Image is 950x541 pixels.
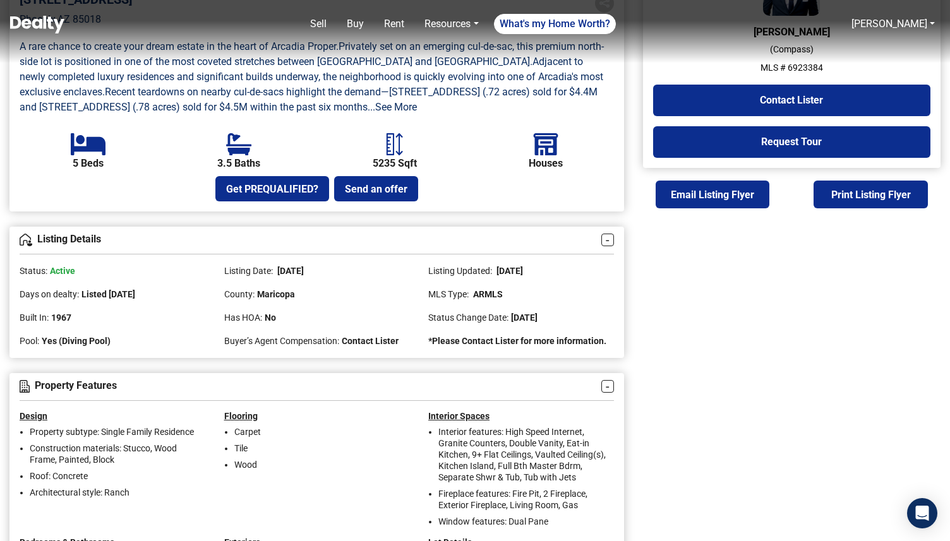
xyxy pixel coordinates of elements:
span: MLS Type: [428,289,469,299]
button: Email Listing Flyer [656,181,770,208]
button: Contact Lister [653,85,930,116]
span: Yes (Diving Pool) [42,336,111,346]
span: Listing Updated: [428,266,492,276]
span: [DATE] [495,266,523,276]
span: Listed [DATE] [81,289,135,299]
span: [DATE] [511,312,538,323]
li: Tile [234,443,410,454]
strong: *Please Contact Lister for more information. [428,336,606,346]
span: Pool: [20,336,39,346]
span: Days on dealty: [20,289,79,299]
p: MLS # 6923384 [653,61,930,74]
a: ...See More [368,101,417,113]
div: Open Intercom Messenger [907,498,937,528]
h4: Listing Details [20,234,601,246]
img: Dealty - Buy, Sell & Rent Homes [10,16,64,33]
a: Sell [305,11,332,37]
button: Print Listing Flyer [814,181,928,208]
span: County: [224,289,255,299]
h5: Interior Spaces [428,411,614,422]
a: [PERSON_NAME] [846,11,940,37]
button: Send an offer [334,176,418,201]
a: - [601,234,614,246]
li: Carpet [234,426,410,437]
span: Status Change Date: [428,312,508,323]
h4: Property Features [20,380,601,393]
b: Houses [529,158,563,169]
a: What's my Home Worth? [494,14,616,34]
span: Maricopa [257,289,295,299]
a: Rent [379,11,409,37]
a: Resources [419,11,483,37]
span: Status: [20,266,47,276]
span: ARMLS [471,289,503,299]
span: Built In: [20,312,49,323]
b: 5235 Sqft [373,158,417,169]
a: - [601,380,614,393]
img: Overview [20,234,32,246]
span: Has HOA: [224,312,262,323]
span: Active [50,266,75,276]
span: Contact Lister [342,336,399,346]
span: Adjacent to newly completed luxury residences and significant builds underway, the neighborhood i... [20,56,606,98]
li: Interior features: High Speed Internet, Granite Counters, Double Vanity, Eat-in Kitchen, 9+ Flat ... [438,426,614,483]
a: [PERSON_NAME] [851,18,927,30]
button: Get PREQUALIFIED? [215,176,329,201]
a: Buy [342,11,369,37]
span: Buyer’s Agent Compensation: [224,336,339,346]
b: 5 Beds [73,158,104,169]
li: Fireplace features: Fire Pit, 2 Fireplace, Exterior Fireplace, Living Room, Gas [438,488,614,511]
span: Listing Date: [224,266,273,276]
b: 3.5 Baths [217,158,260,169]
span: No [265,312,276,323]
span: 1967 [51,312,71,323]
button: Request Tour [653,126,930,158]
li: Window features: Dual Pane [438,516,614,527]
span: [DATE] [275,266,304,276]
h5: Flooring [224,411,410,422]
span: Recent teardowns on nearby cul-de-sacs highlight the demand—[STREET_ADDRESS] (.72 acres) sold for... [20,86,600,113]
span: Privately set on an emerging cul-de-sac, this premium north-side lot is positioned in one of the ... [20,40,604,68]
li: Wood [234,459,410,470]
